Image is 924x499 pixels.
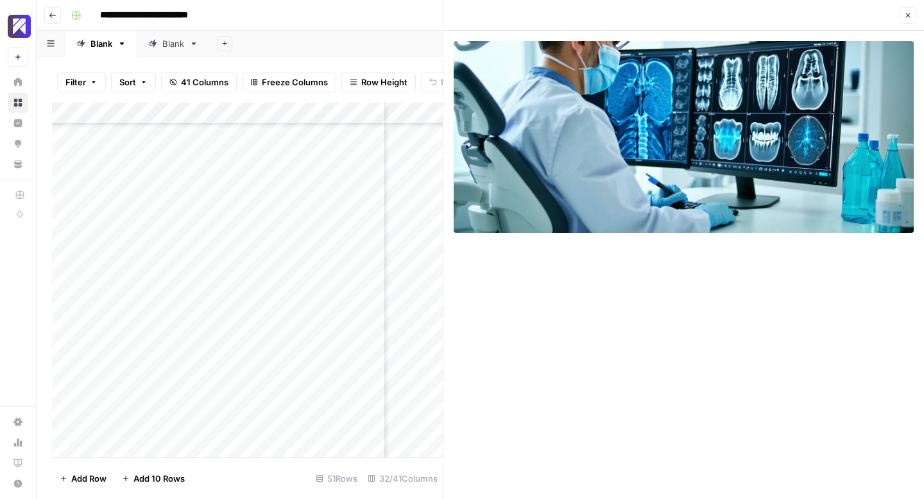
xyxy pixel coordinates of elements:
a: Blank [65,31,137,56]
a: Home [8,72,28,92]
div: 32/41 Columns [363,468,443,489]
button: Filter [57,72,106,92]
a: Insights [8,113,28,133]
button: Help + Support [8,473,28,494]
a: Blank [137,31,209,56]
button: Row Height [341,72,416,92]
span: Add Row [71,472,107,485]
span: Row Height [361,76,407,89]
span: Freeze Columns [262,76,328,89]
a: Learning Hub [8,453,28,473]
button: 41 Columns [161,72,237,92]
button: Freeze Columns [242,72,336,92]
span: Sort [119,76,136,89]
a: Browse [8,92,28,113]
span: Add 10 Rows [133,472,185,485]
span: Filter [65,76,86,89]
a: Usage [8,432,28,453]
a: Opportunities [8,133,28,154]
button: Undo [421,72,471,92]
div: Blank [90,37,112,50]
div: 51 Rows [311,468,363,489]
a: Settings [8,412,28,432]
button: Add Row [52,468,114,489]
button: Add 10 Rows [114,468,193,489]
button: Sort [111,72,156,92]
a: Your Data [8,154,28,174]
div: Blank [162,37,184,50]
img: Overjet - Test Logo [8,15,31,38]
button: Workspace: Overjet - Test [8,10,28,42]
span: 41 Columns [181,76,228,89]
img: Row/Cell [454,41,914,233]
